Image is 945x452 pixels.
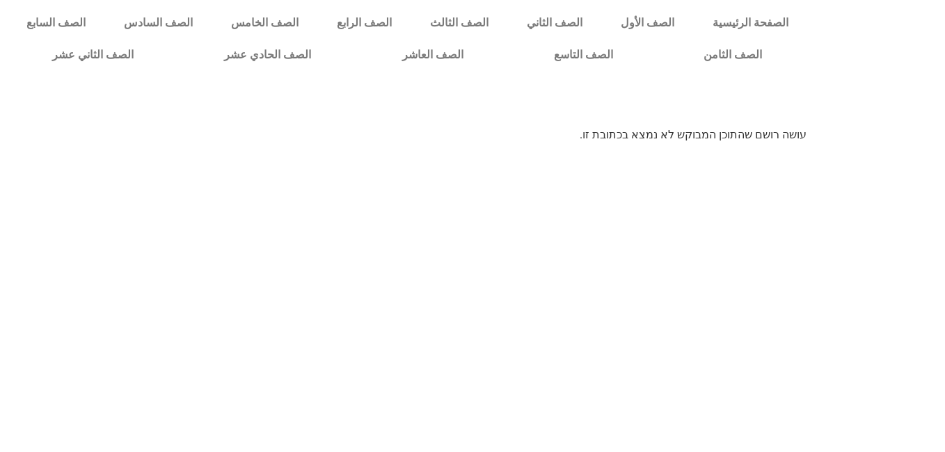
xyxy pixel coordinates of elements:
[411,7,507,39] a: الصف الثالث
[179,39,356,71] a: الصف الحادي عشر
[658,39,807,71] a: الصف الثامن
[507,7,601,39] a: الصف الثاني
[694,7,808,39] a: الصفحة الرئيسية
[7,7,104,39] a: الصف السابع
[138,127,807,143] p: עושה רושם שהתוכן המבוקש לא נמצא בכתובת זו.
[212,7,317,39] a: الصف الخامس
[357,39,509,71] a: الصف العاشر
[317,7,411,39] a: الصف الرابع
[601,7,693,39] a: الصف الأول
[104,7,212,39] a: الصف السادس
[509,39,658,71] a: الصف التاسع
[7,39,179,71] a: الصف الثاني عشر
